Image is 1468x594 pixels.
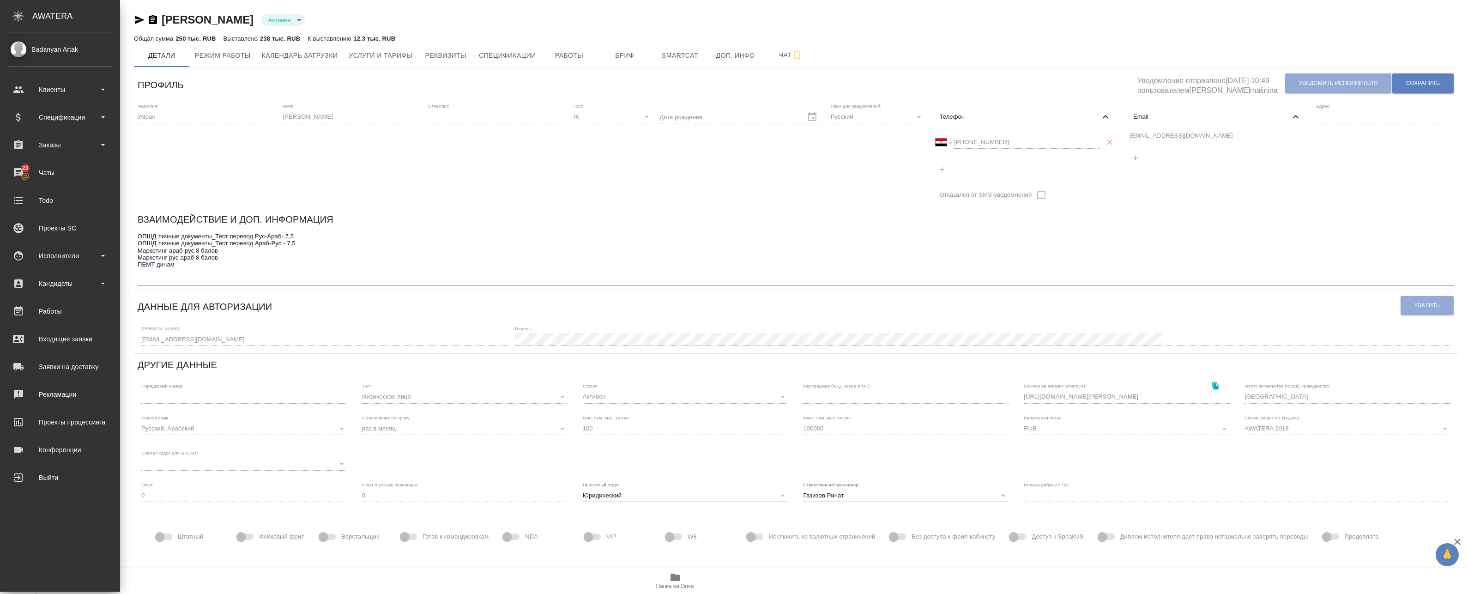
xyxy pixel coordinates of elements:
[7,332,113,346] div: Входящие заявки
[2,466,118,489] a: Выйти
[7,138,113,152] div: Заказы
[7,221,113,235] div: Проекты SC
[362,422,568,435] div: раз в месяц
[791,50,803,61] svg: Подписаться
[7,83,113,97] div: Клиенты
[831,110,925,123] div: Русский
[7,44,113,55] div: Badanyan Artak
[688,532,697,541] span: W8
[138,78,184,92] h6: Профиль
[769,532,875,541] span: Исключить из валютных ограничений
[2,189,118,212] a: Todo
[32,7,120,25] div: AWATERA
[260,35,300,42] p: 238 тыс. RUB
[658,50,702,61] span: Smartcat
[17,164,34,173] span: 20
[7,360,113,374] div: Заявки на доставку
[574,103,583,108] label: Пол:
[147,14,158,25] button: Скопировать ссылку
[2,327,118,351] a: Входящие заявки
[2,300,118,323] a: Работы
[525,532,538,541] span: NDA
[939,112,1100,121] span: Телефон
[1439,545,1455,564] span: 🙏
[259,532,305,541] span: Фейковый фрил
[2,161,118,184] a: 20Чаты
[134,35,175,42] p: Общая сумма
[7,166,113,180] div: Чаты
[349,50,412,61] span: Услуги и тарифы
[362,415,411,420] label: Ограничение по сроку:
[7,388,113,401] div: Рекламации
[362,482,418,487] label: Опыт в устных переводах:
[141,451,198,455] label: Схема скидок для GPEMT:
[1024,422,1230,435] div: RUB
[769,49,813,61] span: Чат
[423,532,489,541] span: Готов к командировкам
[574,110,652,123] div: Ж
[138,103,158,108] label: Фамилия:
[261,14,305,26] div: Активен
[932,107,1118,127] div: Телефон
[175,35,216,42] p: 250 тыс. RUB
[1126,107,1309,127] div: Email
[1024,384,1087,388] label: Ссылка на аккаунт SmartCAT:
[138,212,333,227] h6: Взаимодействие и доп. информация
[7,471,113,485] div: Выйти
[656,583,694,589] span: Папка на Drive
[353,35,395,42] p: 12.3 тыс. RUB
[1024,415,1061,420] label: Валюта выплаты:
[939,190,1032,200] span: Отказался от SMS-уведомлений
[7,249,113,263] div: Исполнители
[1244,384,1330,388] label: Место жительства (город), гражданство:
[583,482,621,487] label: Проектный отдел:
[1392,73,1454,93] button: Сохранить
[262,50,338,61] span: Календарь загрузки
[2,438,118,461] a: Конференции
[713,50,758,61] span: Доп. инфо
[1406,79,1440,87] span: Сохранить
[138,299,272,314] h6: Данные для авторизации
[134,14,145,25] button: Скопировать ссылку для ЯМессенджера
[141,482,154,487] label: Опыт:
[583,415,630,420] label: Мин. сум. вып. за раз:
[479,50,536,61] span: Спецификации
[308,35,353,42] p: К выставлению
[1244,422,1450,435] div: AWATERA 2018
[2,355,118,378] a: Заявки на доставку
[141,422,347,435] div: Русский, Арабский
[7,277,113,291] div: Кандидаты
[547,50,592,61] span: Работы
[138,233,1454,283] textarea: ОПШД личные документы_Тест перевод Рус-Араб- 7,5 ОПШД личные документы_Тест перевод Араб-Рус - 7,...
[2,383,118,406] a: Рекламации
[283,103,293,108] label: Имя:
[1436,543,1459,566] button: 🙏
[7,194,113,207] div: Todo
[583,390,789,403] div: Активен
[606,532,616,541] span: VIP
[803,482,860,487] label: Ответственный менеджер:
[1120,532,1308,541] span: Диплом исполнителя дает право нотариально заверять переводы
[1316,103,1330,108] label: Адрес:
[803,415,852,420] label: Макс. сум. вып. за раз:
[1133,112,1291,121] span: Email
[428,103,449,108] label: Отчество:
[162,13,254,26] a: [PERSON_NAME]
[1032,532,1083,541] span: Доступ к SpeakUS
[7,304,113,318] div: Работы
[141,415,169,420] label: Родной язык:
[139,50,184,61] span: Детали
[141,326,180,331] label: [PERSON_NAME]:
[636,568,714,594] button: Папка на Drive
[2,217,118,240] a: Проекты SC
[195,50,251,61] span: Режим работы
[141,384,183,388] label: Порядковый номер:
[138,358,217,372] h6: Другие данные
[7,415,113,429] div: Проекты процессинга
[224,35,260,42] p: Выставлено
[1244,415,1300,420] label: Схема скидок по Традосу:
[7,443,113,457] div: Конференции
[803,384,871,388] label: Мессенджер (ICQ, Skype и т.п.):
[912,532,995,541] span: Без доступа к фрил-кабинету
[178,532,203,541] span: Штатный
